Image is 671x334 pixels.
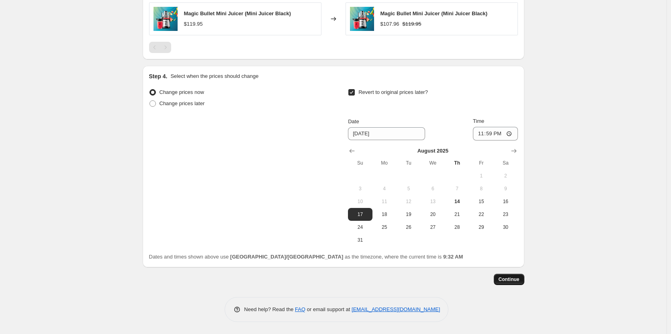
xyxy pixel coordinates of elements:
span: 1 [473,173,490,179]
button: Saturday August 2 2025 [493,169,518,182]
span: Revert to original prices later? [358,89,428,95]
div: $107.96 [381,20,399,28]
th: Monday [372,157,397,169]
span: Change prices later [160,100,205,106]
strike: $119.95 [403,20,421,28]
button: Tuesday August 19 2025 [397,208,421,221]
span: 22 [473,211,490,218]
span: 14 [448,198,466,205]
span: Dates and times shown above use as the timezone, where the current time is [149,254,463,260]
th: Sunday [348,157,372,169]
span: 13 [424,198,442,205]
span: 19 [400,211,417,218]
img: MB_Mini-Juicer_Web_Hero_2100x2100_86c8b3ad-f7b6-4de6-9318-9356b246ed16_80x.jpg [350,7,374,31]
span: Th [448,160,466,166]
span: 15 [473,198,490,205]
span: Continue [499,276,520,283]
b: [GEOGRAPHIC_DATA]/[GEOGRAPHIC_DATA] [230,254,343,260]
button: Show next month, September 2025 [508,145,520,157]
span: We [424,160,442,166]
button: Sunday August 31 2025 [348,234,372,246]
button: Thursday August 21 2025 [445,208,469,221]
button: Monday August 18 2025 [372,208,397,221]
span: 28 [448,224,466,230]
img: MB_Mini-Juicer_Web_Hero_2100x2100_86c8b3ad-f7b6-4de6-9318-9356b246ed16_80x.jpg [153,7,178,31]
span: or email support at [305,306,352,312]
button: Wednesday August 13 2025 [421,195,445,208]
button: Friday August 29 2025 [469,221,493,234]
span: 23 [497,211,514,218]
nav: Pagination [149,42,171,53]
span: 21 [448,211,466,218]
span: 18 [376,211,393,218]
button: Sunday August 24 2025 [348,221,372,234]
span: Time [473,118,484,124]
button: Friday August 1 2025 [469,169,493,182]
span: 30 [497,224,514,230]
button: Saturday August 9 2025 [493,182,518,195]
button: Sunday August 3 2025 [348,182,372,195]
a: [EMAIL_ADDRESS][DOMAIN_NAME] [352,306,440,312]
button: Show previous month, July 2025 [346,145,358,157]
span: 5 [400,185,417,192]
button: Saturday August 30 2025 [493,221,518,234]
button: Monday August 25 2025 [372,221,397,234]
button: Thursday August 7 2025 [445,182,469,195]
span: 11 [376,198,393,205]
span: Sa [497,160,514,166]
button: Continue [494,274,524,285]
input: 12:00 [473,127,518,141]
button: Sunday August 10 2025 [348,195,372,208]
button: Wednesday August 27 2025 [421,221,445,234]
button: Tuesday August 5 2025 [397,182,421,195]
button: Today Thursday August 14 2025 [445,195,469,208]
span: 24 [351,224,369,230]
th: Thursday [445,157,469,169]
span: 25 [376,224,393,230]
span: 4 [376,185,393,192]
span: 16 [497,198,514,205]
button: Thursday August 28 2025 [445,221,469,234]
span: 17 [351,211,369,218]
span: 31 [351,237,369,243]
span: Date [348,118,359,124]
span: 26 [400,224,417,230]
th: Friday [469,157,493,169]
span: 10 [351,198,369,205]
button: Friday August 15 2025 [469,195,493,208]
button: Friday August 8 2025 [469,182,493,195]
span: 27 [424,224,442,230]
div: $119.95 [184,20,203,28]
span: Change prices now [160,89,204,95]
button: Monday August 4 2025 [372,182,397,195]
th: Saturday [493,157,518,169]
th: Tuesday [397,157,421,169]
span: 9 [497,185,514,192]
span: 8 [473,185,490,192]
button: Tuesday August 12 2025 [397,195,421,208]
button: Wednesday August 20 2025 [421,208,445,221]
span: 6 [424,185,442,192]
span: 3 [351,185,369,192]
span: Mo [376,160,393,166]
th: Wednesday [421,157,445,169]
b: 9:32 AM [443,254,463,260]
button: Wednesday August 6 2025 [421,182,445,195]
button: Saturday August 23 2025 [493,208,518,221]
button: Sunday August 17 2025 [348,208,372,221]
button: Saturday August 16 2025 [493,195,518,208]
span: Tu [400,160,417,166]
button: Tuesday August 26 2025 [397,221,421,234]
span: Magic Bullet Mini Juicer (Mini Juicer Black) [381,10,488,16]
a: FAQ [295,306,305,312]
button: Monday August 11 2025 [372,195,397,208]
span: 29 [473,224,490,230]
h2: Step 4. [149,72,168,80]
p: Select when the prices should change [170,72,258,80]
span: Need help? Read the [244,306,295,312]
span: Fr [473,160,490,166]
span: Magic Bullet Mini Juicer (Mini Juicer Black) [184,10,291,16]
span: 7 [448,185,466,192]
button: Friday August 22 2025 [469,208,493,221]
span: 12 [400,198,417,205]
